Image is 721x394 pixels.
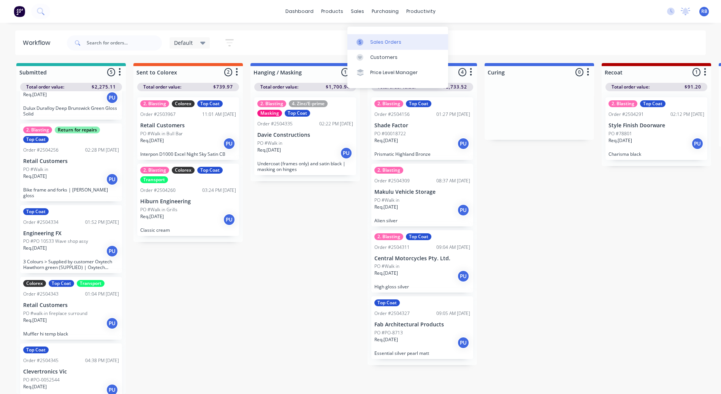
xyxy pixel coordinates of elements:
[368,6,402,17] div: purchasing
[374,130,406,137] p: PO #00018722
[172,167,195,174] div: Colorex
[402,6,439,17] div: productivity
[85,147,119,153] div: 02:28 PM [DATE]
[23,38,54,47] div: Workflow
[374,137,398,144] p: Req. [DATE]
[197,167,223,174] div: Top Coat
[85,357,119,364] div: 04:38 PM [DATE]
[23,369,119,375] p: Clevertronics Vic
[223,138,235,150] div: PU
[140,187,176,194] div: Order #2504260
[140,198,236,205] p: Hiburn Engineering
[23,310,87,317] p: PO #walk-in fireplace surround
[140,213,164,220] p: Req. [DATE]
[443,84,467,90] span: $2,733.52
[140,130,183,137] p: PO #Walk in Bull Bar
[608,122,704,129] p: Style Finish Doorware
[370,69,418,76] div: Price Level Manager
[23,230,119,237] p: Engineering FX
[340,147,352,159] div: PU
[140,137,164,144] p: Req. [DATE]
[23,136,49,143] div: Top Coat
[140,100,169,107] div: 2. Blasting
[347,50,448,65] a: Customers
[106,173,118,185] div: PU
[436,310,470,317] div: 09:05 AM [DATE]
[457,204,469,216] div: PU
[371,230,473,293] div: 2. BlastingTop CoatOrder #250431109:04 AM [DATE]Central Motorcycles Pty. Ltd.PO #Walk inReq.[DATE...
[374,299,400,306] div: Top Coat
[14,6,25,17] img: Factory
[23,158,119,165] p: Retail Customers
[374,218,470,223] p: Alien silver
[23,302,119,309] p: Retail Customers
[23,238,88,245] p: PO #PO 10533 Wave shop assy
[140,122,236,129] p: Retail Customers
[374,151,470,157] p: Prismatic Highland Bronze
[143,84,181,90] span: Total order value:
[374,350,470,356] p: Essential silver pearl matt
[371,296,473,359] div: Top CoatOrder #250432709:05 AM [DATE]Fab Architectural ProductsPO #PO-8713Req.[DATE]PUEssential s...
[87,35,162,51] input: Search for orders...
[20,277,122,340] div: ColorexTop CoatTransportOrder #250434301:04 PM [DATE]Retail CustomersPO #walk-in fireplace surrou...
[23,127,52,133] div: 2. Blasting
[257,147,281,153] p: Req. [DATE]
[374,167,403,174] div: 2. Blasting
[374,244,410,251] div: Order #2504311
[257,132,353,138] p: Davie Constructions
[374,255,470,262] p: Central Motorcycles Pty. Ltd.
[374,321,470,328] p: Fab Architectural Products
[23,208,49,215] div: Top Coat
[137,97,239,160] div: 2. BlastingColorexTop CoatOrder #250396711:01 AM [DATE]Retail CustomersPO #Walk in Bull BarReq.[D...
[406,233,431,240] div: Top Coat
[347,34,448,49] a: Sales Orders
[326,84,350,90] span: $1,700.94
[174,39,193,47] span: Default
[257,120,293,127] div: Order #2504335
[49,280,74,287] div: Top Coat
[457,337,469,349] div: PU
[140,151,236,157] p: Interpon D1000 Excel Night Sky Satin CB
[374,336,398,343] p: Req. [DATE]
[23,357,59,364] div: Order #2504345
[374,263,399,270] p: PO #Walk in
[20,123,122,201] div: 2. BlastingReturn for repairsTop CoatOrder #250425602:28 PM [DATE]Retail CustomersPO #Walk inReq....
[374,111,410,118] div: Order #2504156
[257,100,286,107] div: 2. Blasting
[374,270,398,277] p: Req. [DATE]
[106,92,118,104] div: PU
[77,280,105,287] div: Transport
[92,84,116,90] span: $2,275.11
[23,383,47,390] p: Req. [DATE]
[254,97,356,175] div: 2. Blasting4. Zinc/E-primeMaskingTop CoatOrder #250433502:22 PM [DATE]Davie ConstructionsPO #Walk...
[289,100,328,107] div: 4. Zinc/E-prime
[374,189,470,195] p: Makulu Vehicle Storage
[213,84,233,90] span: $739.97
[140,167,169,174] div: 2. Blasting
[140,176,168,183] div: Transport
[55,127,100,133] div: Return for repairs
[371,164,473,226] div: 2. BlastingOrder #250430908:37 AM [DATE]Makulu Vehicle StoragePO #Walk inReq.[DATE]PUAlien silver
[23,259,119,270] p: 3 Colours > Supplied by customer Oxytech Hawthorn green (SUPPLIED) | Oxytech Golden Yellow (SUPPL...
[374,177,410,184] div: Order #2504309
[374,233,403,240] div: 2. Blasting
[374,284,470,290] p: High gloss silver
[282,6,317,17] a: dashboard
[608,111,644,118] div: Order #2504291
[608,137,632,144] p: Req. [DATE]
[257,110,282,117] div: Masking
[23,291,59,297] div: Order #2504343
[23,91,47,98] p: Req. [DATE]
[457,270,469,282] div: PU
[347,65,448,80] a: Price Level Manager
[347,6,368,17] div: sales
[608,130,632,137] p: PO #78801
[20,205,122,274] div: Top CoatOrder #250433401:52 PM [DATE]Engineering FXPO #PO 10533 Wave shop assyReq.[DATE]PU3 Colou...
[23,147,59,153] div: Order #2504256
[23,105,119,117] p: Dulux Duralloy Deep Brunswick Green Gloss Solid
[23,377,60,383] p: PO #PO-0052544
[172,100,195,107] div: Colorex
[436,111,470,118] div: 01:27 PM [DATE]
[23,245,47,252] p: Req. [DATE]
[140,206,177,213] p: PO #Walk in Grills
